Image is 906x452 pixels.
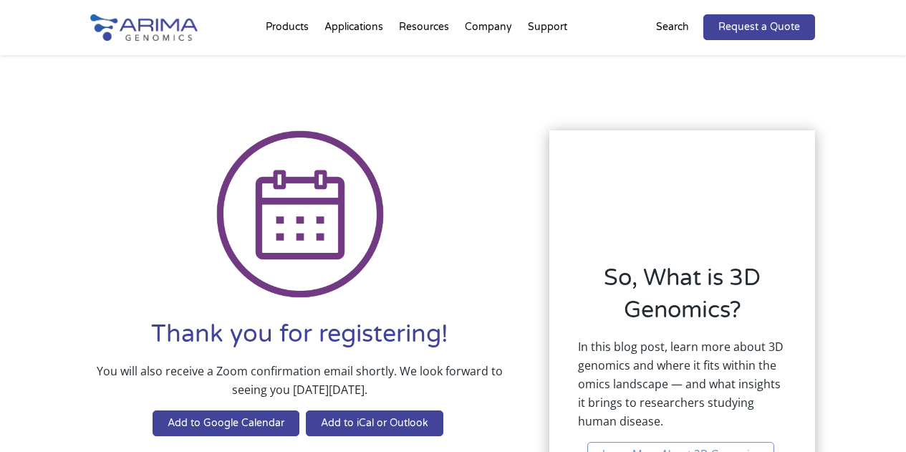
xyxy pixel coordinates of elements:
h2: So, What is 3D Genomics? [578,262,786,337]
p: Search [656,18,689,37]
p: You will also receive a Zoom confirmation email shortly. We look forward to seeing you [DATE][DATE]. [91,362,510,410]
p: In this blog post, learn more about 3D genomics and where it fits within the omics landscape — an... [578,337,786,442]
a: Add to iCal or Outlook [306,410,443,436]
img: Arima-Genomics-logo [90,14,198,41]
a: Request a Quote [703,14,815,40]
img: Icon Calendar [216,130,384,298]
h1: Thank you for registering! [91,318,510,362]
a: Add to Google Calendar [153,410,299,436]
